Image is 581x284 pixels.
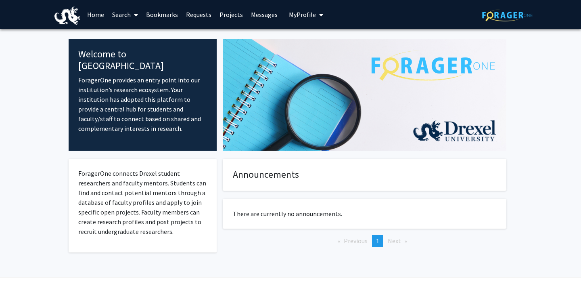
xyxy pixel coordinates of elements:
a: Requests [182,0,215,29]
a: Home [83,0,108,29]
iframe: Chat [6,248,34,278]
a: Bookmarks [142,0,182,29]
ul: Pagination [223,235,506,247]
a: Messages [247,0,282,29]
span: Previous [344,237,368,245]
img: Cover Image [223,39,506,151]
h4: Welcome to [GEOGRAPHIC_DATA] [78,48,207,72]
p: There are currently no announcements. [233,209,496,219]
span: My Profile [289,11,316,19]
p: ForagerOne connects Drexel student researchers and faculty mentors. Students can find and contact... [78,168,207,236]
span: 1 [376,237,379,245]
img: Drexel University Logo [54,6,80,25]
h4: Announcements [233,169,496,181]
a: Search [108,0,142,29]
p: ForagerOne provides an entry point into our institution’s research ecosystem. Your institution ha... [78,75,207,133]
img: ForagerOne Logo [482,9,533,21]
a: Projects [215,0,247,29]
span: Next [388,237,401,245]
